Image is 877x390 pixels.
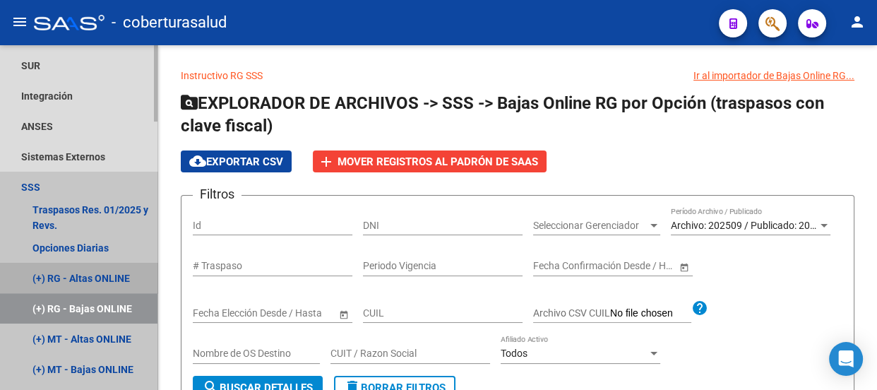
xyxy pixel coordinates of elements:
mat-icon: help [691,300,708,317]
h3: Filtros [193,184,241,204]
span: EXPLORADOR DE ARCHIVOS -> SSS -> Bajas Online RG por Opción (traspasos con clave fiscal) [181,93,824,136]
span: - coberturasalud [112,7,227,38]
input: Fecha inicio [193,307,244,319]
mat-icon: person [849,13,866,30]
button: Open calendar [676,259,691,274]
button: Exportar CSV [181,150,292,172]
input: Fecha inicio [533,260,585,272]
div: Open Intercom Messenger [829,342,863,376]
span: Exportar CSV [189,155,283,168]
span: Archivo: 202509 / Publicado: 202508 [671,220,833,231]
span: Mover registros al PADRÓN de SAAS [338,155,538,168]
span: Seleccionar Gerenciador [533,220,648,232]
mat-icon: add [318,153,335,170]
span: Todos [501,348,527,359]
a: Instructivo RG SSS [181,70,263,81]
div: Ir al importador de Bajas Online RG... [693,68,854,83]
mat-icon: cloud_download [189,153,206,170]
button: Open calendar [336,307,351,321]
input: Fecha fin [256,307,326,319]
button: Mover registros al PADRÓN de SAAS [313,150,547,172]
span: Archivo CSV CUIL [533,307,610,319]
mat-icon: menu [11,13,28,30]
input: Fecha fin [597,260,666,272]
input: Archivo CSV CUIL [610,307,691,320]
